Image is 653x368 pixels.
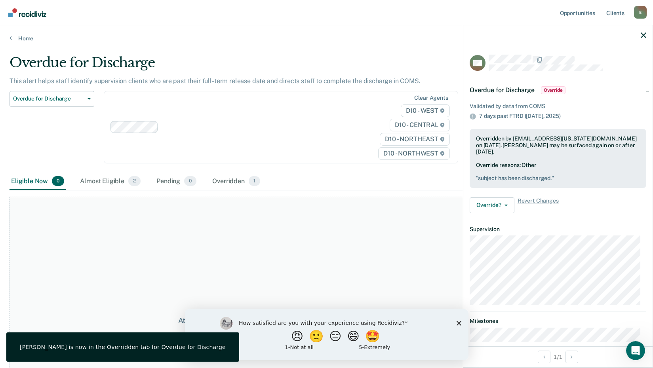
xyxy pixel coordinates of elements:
span: Overdue for Discharge [13,95,84,102]
span: 0 [184,176,196,186]
span: Revert Changes [518,197,559,213]
span: 0 [52,176,64,186]
span: 2 [128,176,141,186]
div: Override reasons: Other [476,162,640,182]
iframe: Intercom live chat [626,341,645,360]
span: Override [541,86,565,94]
button: Previous Opportunity [538,351,550,363]
div: Eligible Now [10,173,66,190]
div: Overridden [211,173,262,190]
div: Overdue for DischargeOverride [463,78,653,103]
pre: " subject has been discharged. " [476,175,640,182]
span: D10 - WEST [401,104,450,117]
span: D10 - NORTHEAST [380,133,449,146]
dt: Milestones [470,318,646,324]
img: Recidiviz [8,8,46,17]
div: At this time, there are no clients who are Eligible Now. Please navigate to one of the other tabs. [168,316,485,325]
dt: Supervision [470,226,646,233]
div: [PERSON_NAME] is now in the Overridden tab for Overdue for Discharge [20,343,226,351]
span: Overdue for Discharge [470,86,535,94]
iframe: Survey by Kim from Recidiviz [185,309,468,360]
span: D10 - CENTRAL [390,119,450,131]
div: Validated by data from COMS [470,103,646,110]
div: Almost Eligible [78,173,142,190]
div: 1 / 1 [463,346,653,367]
span: D10 - NORTHWEST [378,147,449,160]
div: E [634,6,647,19]
button: Next Opportunity [565,351,578,363]
span: 2025) [546,113,560,119]
span: 1 [249,176,260,186]
button: Override? [470,197,514,213]
div: Overridden by [EMAIL_ADDRESS][US_STATE][DOMAIN_NAME] on [DATE]. [PERSON_NAME] may be surfaced aga... [476,135,640,155]
div: Clear agents [414,95,448,101]
div: 7 days past FTRD ([DATE], [479,113,646,120]
a: Home [10,35,643,42]
div: Pending [155,173,198,190]
button: Profile dropdown button [634,6,647,19]
div: Overdue for Discharge [10,55,499,77]
p: This alert helps staff identify supervision clients who are past their full-term release date and... [10,77,421,85]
